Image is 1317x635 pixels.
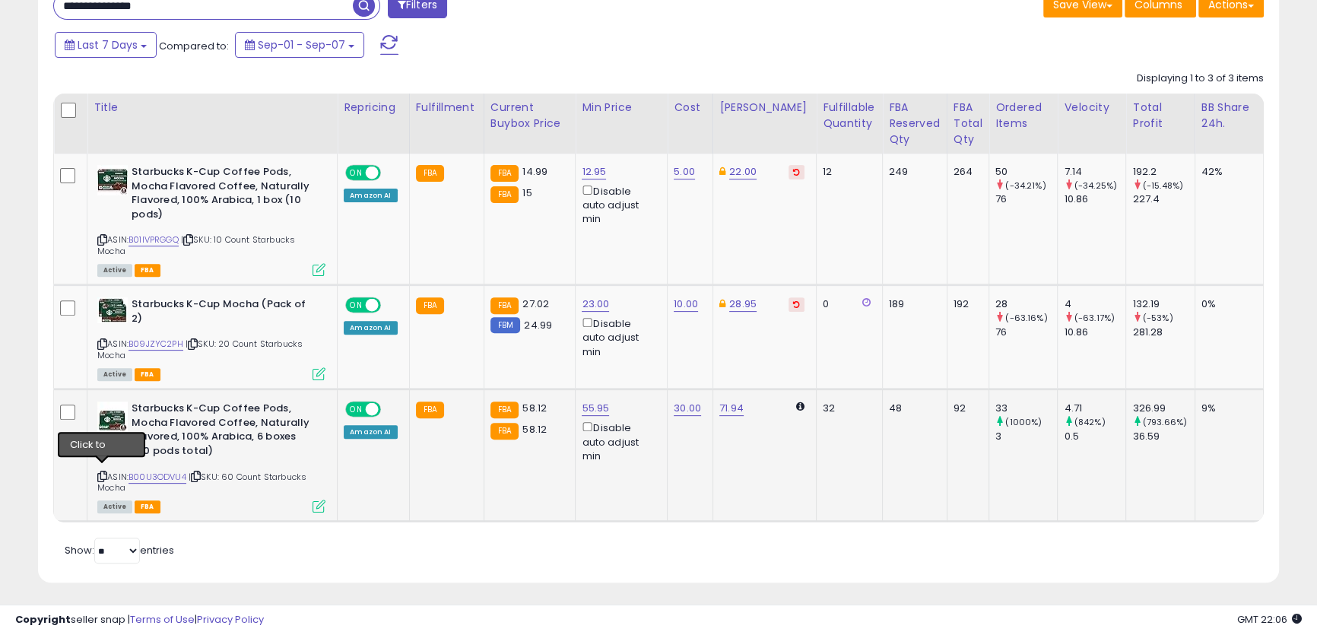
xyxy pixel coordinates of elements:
[490,297,519,314] small: FBA
[1132,165,1194,179] div: 192.2
[97,500,132,513] span: All listings currently available for purchase on Amazon
[954,165,977,179] div: 264
[97,402,325,511] div: ASIN:
[674,401,701,416] a: 30.00
[1064,297,1125,311] div: 4
[1064,430,1125,443] div: 0.5
[995,100,1051,132] div: Ordered Items
[1201,165,1252,179] div: 42%
[719,401,744,416] a: 71.94
[65,543,174,557] span: Show: entries
[522,401,547,415] span: 58.12
[135,264,160,277] span: FBA
[582,164,606,179] a: 12.95
[995,192,1057,206] div: 76
[132,402,316,462] b: Starbucks K-Cup Coffee Pods, Mocha Flavored Coffee, Naturally Flavored, 100% Arabica, 6 boxes (60...
[995,297,1057,311] div: 28
[379,299,403,312] span: OFF
[889,402,935,415] div: 48
[823,402,871,415] div: 32
[347,299,366,312] span: ON
[1132,297,1194,311] div: 132.19
[582,419,655,462] div: Disable auto adjust min
[1137,71,1264,86] div: Displaying 1 to 3 of 3 items
[522,186,532,200] span: 15
[416,402,444,418] small: FBA
[1064,165,1125,179] div: 7.14
[1074,416,1106,428] small: (842%)
[97,297,325,379] div: ASIN:
[729,164,757,179] a: 22.00
[674,297,698,312] a: 10.00
[490,317,520,333] small: FBM
[97,165,325,275] div: ASIN:
[1201,402,1252,415] div: 9%
[1132,430,1194,443] div: 36.59
[159,39,229,53] span: Compared to:
[954,402,977,415] div: 92
[522,422,547,437] span: 58.12
[1064,325,1125,339] div: 10.86
[1237,612,1302,627] span: 2025-09-15 22:06 GMT
[347,403,366,416] span: ON
[379,167,403,179] span: OFF
[55,32,157,58] button: Last 7 Days
[1132,402,1194,415] div: 326.99
[1132,325,1194,339] div: 281.28
[674,164,695,179] a: 5.00
[129,471,186,484] a: B00U3ODVU4
[130,612,195,627] a: Terms of Use
[97,402,128,432] img: 411KhrvKDWL._SL40_.jpg
[416,165,444,182] small: FBA
[889,100,941,148] div: FBA Reserved Qty
[954,297,977,311] div: 192
[132,297,316,329] b: Starbucks K-Cup Mocha (Pack of 2)
[97,165,128,195] img: 51uVhy6p4CL._SL40_.jpg
[582,297,609,312] a: 23.00
[132,165,316,225] b: Starbucks K-Cup Coffee Pods, Mocha Flavored Coffee, Naturally Flavored, 100% Arabica, 1 box (10 p...
[347,167,366,179] span: ON
[1005,312,1047,324] small: (-63.16%)
[1074,179,1117,192] small: (-34.25%)
[1143,416,1187,428] small: (793.66%)
[97,264,132,277] span: All listings currently available for purchase on Amazon
[416,297,444,314] small: FBA
[129,338,183,351] a: B09JZYC2PH
[1064,192,1125,206] div: 10.86
[889,165,935,179] div: 249
[129,233,179,246] a: B01IVPRGGQ
[522,164,547,179] span: 14.99
[1064,402,1125,415] div: 4.71
[1074,312,1115,324] small: (-63.17%)
[522,297,549,311] span: 27.02
[97,338,303,360] span: | SKU: 20 Count Starbucks Mocha
[97,368,132,381] span: All listings currently available for purchase on Amazon
[954,100,982,148] div: FBA Total Qty
[582,100,661,116] div: Min Price
[344,189,397,202] div: Amazon AI
[524,318,552,332] span: 24.99
[135,368,160,381] span: FBA
[135,500,160,513] span: FBA
[1005,179,1046,192] small: (-34.21%)
[344,425,397,439] div: Amazon AI
[416,100,478,116] div: Fulfillment
[995,402,1057,415] div: 33
[823,100,876,132] div: Fulfillable Quantity
[674,100,706,116] div: Cost
[490,165,519,182] small: FBA
[15,613,264,627] div: seller snap | |
[729,297,757,312] a: 28.95
[97,471,306,494] span: | SKU: 60 Count Starbucks Mocha
[235,32,364,58] button: Sep-01 - Sep-07
[490,186,519,203] small: FBA
[490,100,570,132] div: Current Buybox Price
[1064,100,1119,116] div: Velocity
[1132,100,1188,132] div: Total Profit
[995,325,1057,339] div: 76
[94,100,331,116] div: Title
[1132,192,1194,206] div: 227.4
[490,423,519,440] small: FBA
[379,403,403,416] span: OFF
[823,165,871,179] div: 12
